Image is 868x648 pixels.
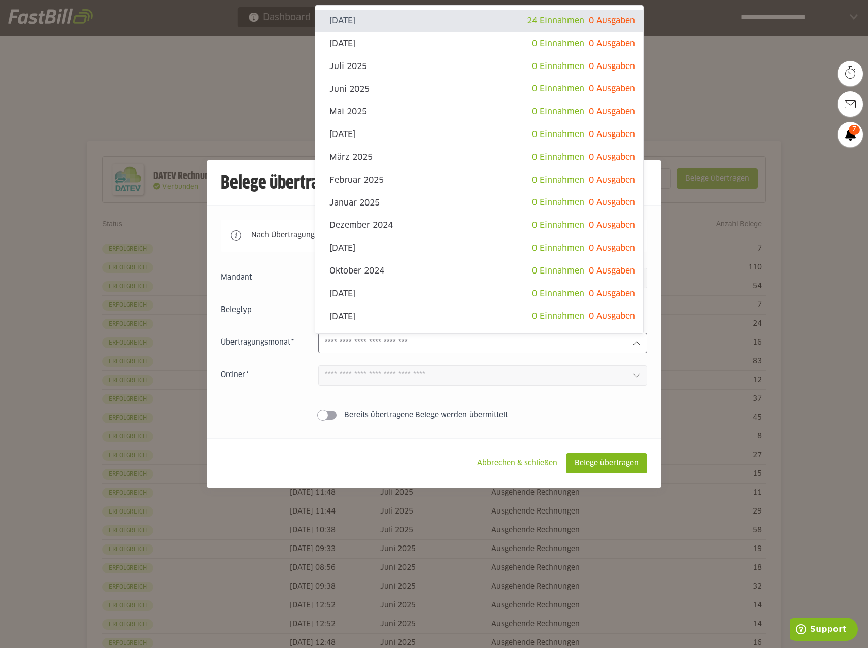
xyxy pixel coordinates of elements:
[532,130,584,139] span: 0 Einnahmen
[315,305,643,328] sl-option: [DATE]
[532,244,584,252] span: 0 Einnahmen
[838,122,863,147] a: 7
[315,123,643,146] sl-option: [DATE]
[532,62,584,71] span: 0 Einnahmen
[589,198,635,207] span: 0 Ausgaben
[589,153,635,161] span: 0 Ausgaben
[532,153,584,161] span: 0 Einnahmen
[315,214,643,237] sl-option: Dezember 2024
[315,283,643,305] sl-option: [DATE]
[532,267,584,275] span: 0 Einnahmen
[589,312,635,320] span: 0 Ausgaben
[589,176,635,184] span: 0 Ausgaben
[589,17,635,25] span: 0 Ausgaben
[589,108,635,116] span: 0 Ausgaben
[315,237,643,260] sl-option: [DATE]
[589,290,635,298] span: 0 Ausgaben
[532,312,584,320] span: 0 Einnahmen
[589,85,635,93] span: 0 Ausgaben
[315,100,643,123] sl-option: Mai 2025
[532,108,584,116] span: 0 Einnahmen
[315,10,643,32] sl-option: [DATE]
[532,290,584,298] span: 0 Einnahmen
[315,78,643,100] sl-option: Juni 2025
[532,40,584,48] span: 0 Einnahmen
[589,221,635,229] span: 0 Ausgaben
[469,453,566,473] sl-button: Abbrechen & schließen
[532,221,584,229] span: 0 Einnahmen
[589,244,635,252] span: 0 Ausgaben
[532,176,584,184] span: 0 Einnahmen
[589,62,635,71] span: 0 Ausgaben
[532,198,584,207] span: 0 Einnahmen
[566,453,647,473] sl-button: Belege übertragen
[221,410,647,420] sl-switch: Bereits übertragene Belege werden übermittelt
[527,17,584,25] span: 24 Einnahmen
[589,40,635,48] span: 0 Ausgaben
[315,32,643,55] sl-option: [DATE]
[589,267,635,275] span: 0 Ausgaben
[315,328,643,351] sl-option: Juli 2024
[315,55,643,78] sl-option: Juli 2025
[589,130,635,139] span: 0 Ausgaben
[315,169,643,192] sl-option: Februar 2025
[315,191,643,214] sl-option: Januar 2025
[790,618,858,643] iframe: Öffnet ein Widget, in dem Sie weitere Informationen finden
[315,146,643,169] sl-option: März 2025
[532,85,584,93] span: 0 Einnahmen
[315,260,643,283] sl-option: Oktober 2024
[849,125,860,135] span: 7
